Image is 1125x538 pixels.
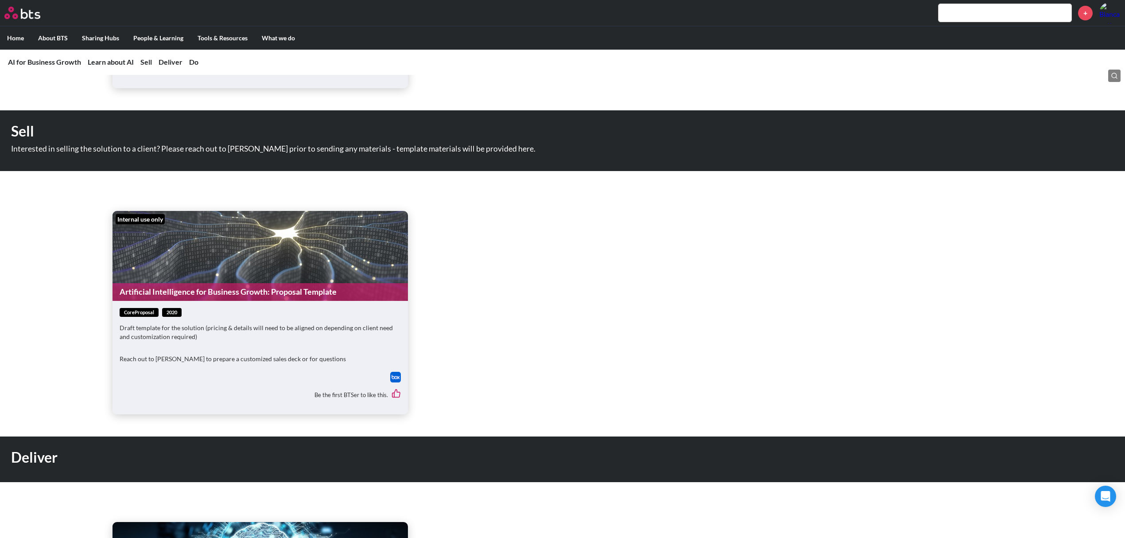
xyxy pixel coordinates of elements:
h1: Sell [11,121,783,141]
a: + [1078,6,1093,20]
h1: Deliver [11,448,783,468]
p: Reach out to [PERSON_NAME] to prepare a customized sales deck or for questions [120,355,401,363]
img: Box logo [390,372,401,382]
span: coreProposal [120,308,159,317]
p: Interested in selling the solution to a client? Please reach out to [PERSON_NAME] prior to sendin... [11,145,628,153]
a: AI for Business Growth [8,58,81,66]
span: 2020 [162,308,182,317]
img: BTS Logo [4,7,40,19]
label: Tools & Resources [190,27,255,50]
label: About BTS [31,27,75,50]
a: Artificial Intelligence for Business Growth: Proposal Template [112,283,408,300]
a: Sell [140,58,152,66]
a: Profile [1099,2,1121,23]
img: Bianca Cowan [1099,2,1121,23]
div: Be the first BTSer to like this. [120,382,401,407]
div: Open Intercom Messenger [1095,486,1116,507]
p: Draft template for the solution (pricing & details will need to be aligned on depending on client... [120,324,401,341]
label: What we do [255,27,302,50]
div: Internal use only [116,214,165,225]
a: Download file from Box [390,372,401,382]
label: Sharing Hubs [75,27,126,50]
a: Deliver [159,58,182,66]
label: People & Learning [126,27,190,50]
a: Learn about AI [88,58,134,66]
a: Do [189,58,198,66]
a: Go home [4,7,57,19]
